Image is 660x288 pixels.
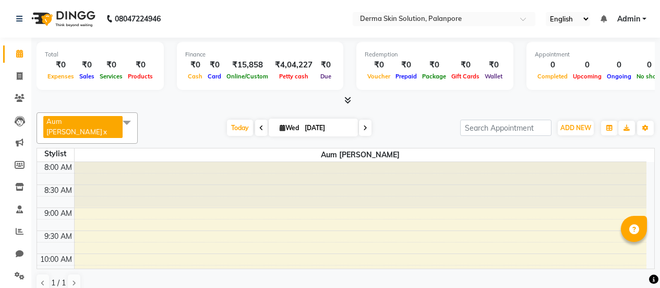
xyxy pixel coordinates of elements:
span: Card [205,73,224,80]
span: Services [97,73,125,80]
div: ₹0 [205,59,224,71]
div: ₹0 [393,59,419,71]
span: Today [227,120,253,136]
span: ADD NEW [560,124,591,132]
div: ₹0 [365,59,393,71]
div: ₹0 [419,59,449,71]
span: Sales [77,73,97,80]
div: ₹0 [185,59,205,71]
span: Wed [277,124,302,132]
span: Cash [185,73,205,80]
input: Search Appointment [460,120,551,136]
div: 0 [570,59,604,71]
div: 0 [535,59,570,71]
span: Admin [617,14,640,25]
div: ₹0 [125,59,155,71]
div: ₹0 [317,59,335,71]
div: ₹0 [97,59,125,71]
button: ADD NEW [558,121,594,135]
div: Finance [185,50,335,59]
span: Aum [PERSON_NAME] [46,117,102,136]
span: Ongoing [604,73,634,80]
div: 10:00 AM [38,254,74,265]
div: ₹0 [449,59,482,71]
div: ₹0 [45,59,77,71]
div: 8:00 AM [42,162,74,173]
span: Package [419,73,449,80]
div: 9:00 AM [42,208,74,219]
span: Online/Custom [224,73,271,80]
span: Petty cash [277,73,311,80]
div: 0 [604,59,634,71]
div: 9:30 AM [42,231,74,242]
div: Redemption [365,50,505,59]
div: ₹4,04,227 [271,59,317,71]
div: 8:30 AM [42,185,74,196]
img: logo [27,4,98,33]
div: ₹0 [482,59,505,71]
div: Total [45,50,155,59]
span: Aum [PERSON_NAME] [75,148,647,162]
span: Completed [535,73,570,80]
span: Wallet [482,73,505,80]
span: Upcoming [570,73,604,80]
span: Expenses [45,73,77,80]
span: Gift Cards [449,73,482,80]
span: Prepaid [393,73,419,80]
a: x [102,128,107,136]
div: ₹0 [77,59,97,71]
span: Due [318,73,334,80]
span: Products [125,73,155,80]
div: ₹15,858 [224,59,271,71]
b: 08047224946 [115,4,161,33]
input: 2025-09-03 [302,120,354,136]
div: Stylist [37,148,74,159]
span: Voucher [365,73,393,80]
